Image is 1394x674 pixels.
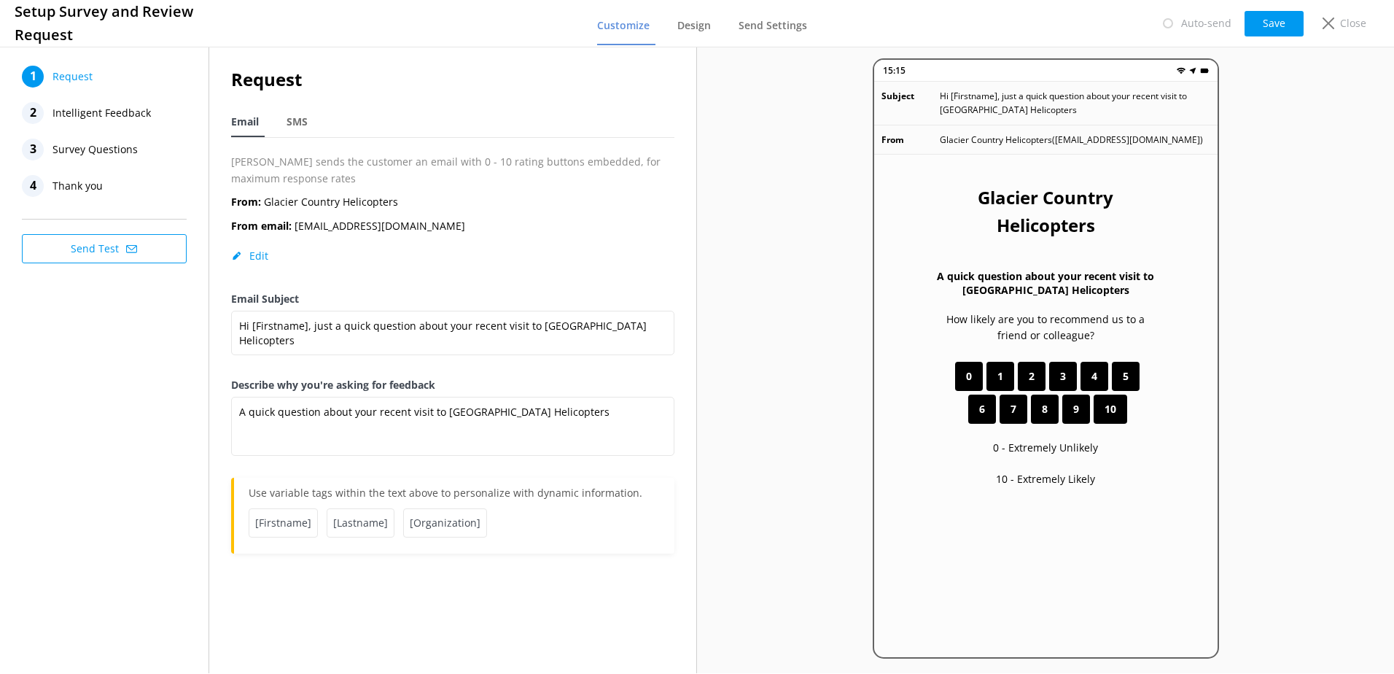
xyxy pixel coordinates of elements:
[881,89,940,117] p: Subject
[739,18,807,33] span: Send Settings
[932,184,1159,240] h2: Glacier Country Helicopters
[1245,11,1304,36] button: Save
[1011,401,1016,417] span: 7
[22,139,44,160] div: 3
[979,401,985,417] span: 6
[52,175,103,197] span: Thank you
[231,194,398,210] p: Glacier Country Helicopters
[1091,368,1097,384] span: 4
[940,133,1203,147] p: Glacier Country Helicopters ( [EMAIL_ADDRESS][DOMAIN_NAME] )
[881,133,940,147] p: From
[52,66,93,88] span: Request
[22,66,44,88] div: 1
[231,218,465,234] p: [EMAIL_ADDRESS][DOMAIN_NAME]
[1073,401,1079,417] span: 9
[231,397,674,456] textarea: A quick question about your recent visit to [GEOGRAPHIC_DATA] Helicopters
[1188,66,1197,75] img: near-me.png
[1105,401,1116,417] span: 10
[231,115,259,129] span: Email
[940,89,1210,117] p: Hi [Firstname], just a quick question about your recent visit to [GEOGRAPHIC_DATA] Helicopters
[231,219,292,233] b: From email:
[249,485,660,508] p: Use variable tags within the text above to personalize with dynamic information.
[932,311,1159,344] p: How likely are you to recommend us to a friend or colleague?
[231,291,674,307] label: Email Subject
[597,18,650,33] span: Customize
[1200,66,1209,75] img: battery.png
[231,154,674,187] p: [PERSON_NAME] sends the customer an email with 0 - 10 rating buttons embedded, for maximum respon...
[932,269,1159,297] h3: A quick question about your recent visit to [GEOGRAPHIC_DATA] Helicopters
[966,368,972,384] span: 0
[996,471,1095,487] p: 10 - Extremely Likely
[1029,368,1035,384] span: 2
[231,311,674,355] textarea: Hi [Firstname], just a quick question about your recent visit to [GEOGRAPHIC_DATA] Helicopters
[231,66,674,93] h2: Request
[1340,15,1366,31] p: Close
[327,508,394,538] span: [Lastname]
[1177,66,1185,75] img: wifi.png
[883,63,906,77] p: 15:15
[22,175,44,197] div: 4
[1181,15,1231,31] p: Auto-send
[1123,368,1129,384] span: 5
[997,368,1003,384] span: 1
[231,377,674,393] label: Describe why you're asking for feedback
[993,440,1098,456] p: 0 - Extremely Unlikely
[231,195,261,209] b: From:
[287,115,308,129] span: SMS
[677,18,711,33] span: Design
[22,234,187,263] button: Send Test
[1042,401,1048,417] span: 8
[231,249,268,263] button: Edit
[1060,368,1066,384] span: 3
[249,508,318,538] span: [Firstname]
[52,102,151,124] span: Intelligent Feedback
[22,102,44,124] div: 2
[403,508,487,538] span: [Organization]
[52,139,138,160] span: Survey Questions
